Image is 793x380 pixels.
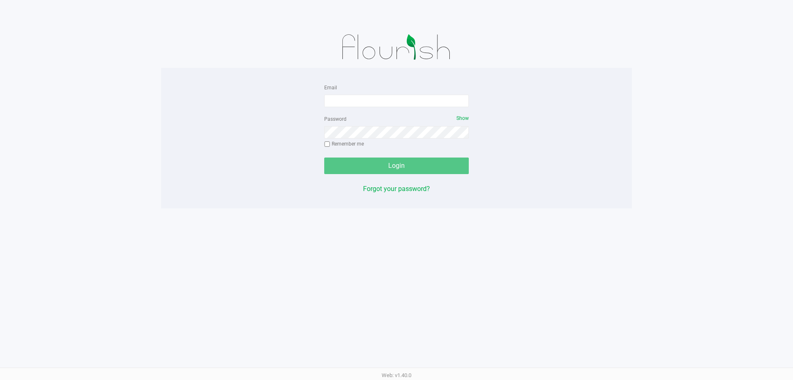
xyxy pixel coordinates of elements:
button: Forgot your password? [363,184,430,194]
input: Remember me [324,141,330,147]
label: Password [324,115,347,123]
span: Web: v1.40.0 [382,372,411,378]
label: Remember me [324,140,364,148]
span: Show [456,115,469,121]
label: Email [324,84,337,91]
